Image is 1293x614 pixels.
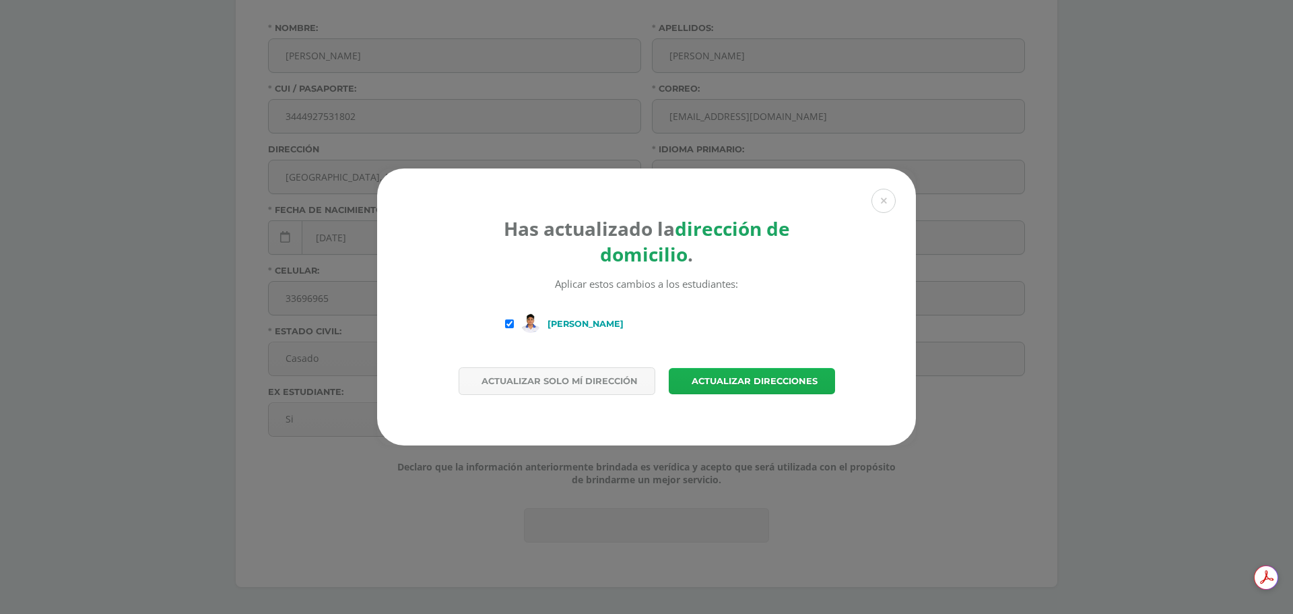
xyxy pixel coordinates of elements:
img: 21cc3510f9f4a74fe6b55715e90dec6f.png [521,313,541,333]
span: Actualizar direcciones [692,369,818,394]
p: Aplicar estos cambios a los estudiantes: [498,278,796,291]
input: [PERSON_NAME] [505,319,514,328]
button: Actualizar direcciones [669,368,835,394]
div: Has actualizado la . [498,216,796,267]
span: Actualizar solo mí dirección [482,369,638,394]
span: dirección de domicilio [600,216,790,267]
label: [PERSON_NAME] [505,313,788,335]
button: Close (Esc) [871,189,896,213]
button: Actualizar solo mí dirección [459,367,655,395]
